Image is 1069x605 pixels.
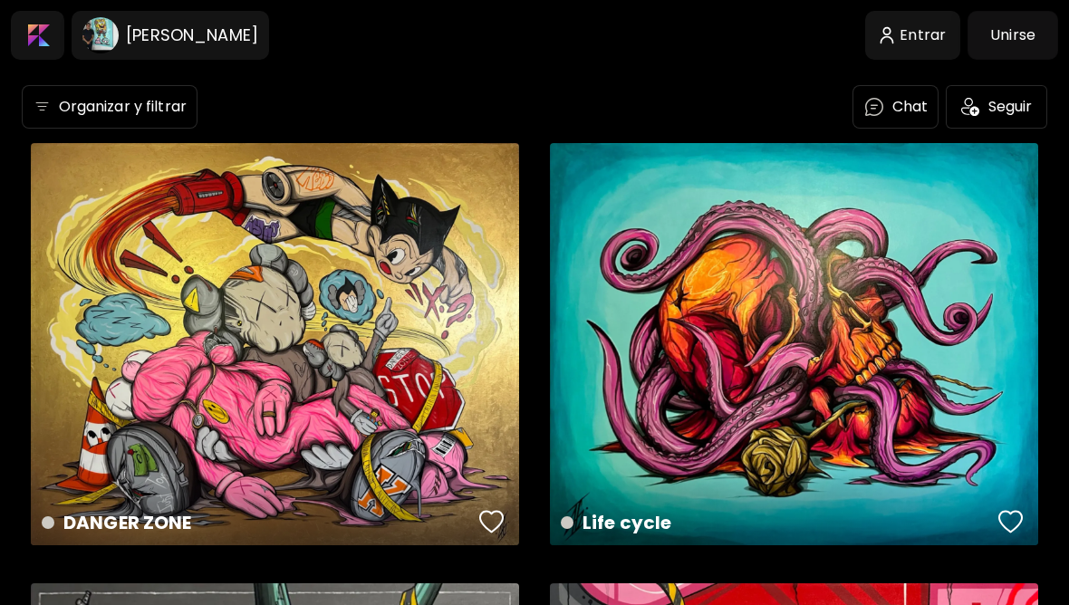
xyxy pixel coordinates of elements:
[863,96,885,118] img: chatIcon
[946,85,1047,129] div: Seguir
[892,96,929,118] p: Chat
[59,96,187,118] h6: Organizar y filtrar
[561,509,992,536] h4: Life cycle
[126,24,258,46] h6: [PERSON_NAME]
[550,143,1038,545] a: Life cyclefavoriteshttps://cdn.kaleido.art/CDN/Artwork/172226/Primary/medium.webp?updated=764327
[31,143,519,545] a: DANGER ZONEfavoriteshttps://cdn.kaleido.art/CDN/Artwork/172228/Primary/medium.webp?updated=764336
[994,504,1028,540] button: favorites
[968,11,1058,60] a: Unirse
[42,509,473,536] h4: DANGER ZONE
[961,98,979,116] img: icon
[880,26,895,45] img: login-icon
[475,504,509,540] button: favorites
[988,98,1032,116] span: Seguir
